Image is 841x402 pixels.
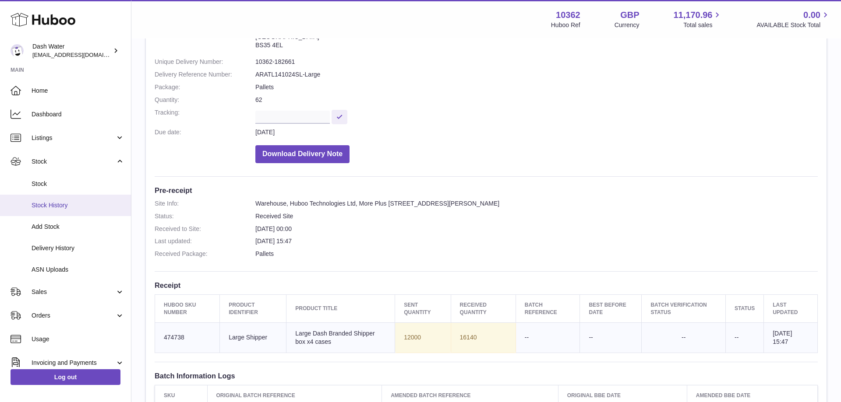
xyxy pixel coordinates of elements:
[32,157,115,166] span: Stock
[32,335,124,343] span: Usage
[32,51,129,58] span: [EMAIL_ADDRESS][DOMAIN_NAME]
[556,9,580,21] strong: 10362
[395,322,451,353] td: 12000
[764,295,818,322] th: Last updated
[451,322,516,353] td: 16140
[683,21,722,29] span: Total sales
[673,9,722,29] a: 11,170.96 Total sales
[650,333,717,342] div: --
[32,266,124,274] span: ASN Uploads
[803,9,820,21] span: 0.00
[764,322,818,353] td: [DATE] 15:47
[32,311,115,320] span: Orders
[580,322,642,353] td: --
[32,110,124,119] span: Dashboard
[155,83,255,91] dt: Package:
[155,128,255,136] dt: Due date:
[255,128,818,136] dd: [DATE]
[220,295,286,322] th: Product Identifier
[255,145,350,163] button: Download Delivery Note
[725,322,763,353] td: --
[32,87,124,95] span: Home
[255,58,818,66] dd: 10362-182661
[155,70,255,79] dt: Delivery Reference Number:
[32,134,115,142] span: Listings
[32,223,124,231] span: Add Stock
[516,295,580,322] th: Batch Reference
[155,237,255,245] dt: Last updated:
[155,96,255,104] dt: Quantity:
[551,21,580,29] div: Huboo Ref
[255,83,818,91] dd: Pallets
[32,201,124,210] span: Stock History
[155,58,255,66] dt: Unique Delivery Number:
[255,70,818,79] dd: ARATL141024SL-Large
[620,9,639,21] strong: GBP
[615,21,640,29] div: Currency
[516,322,580,353] td: --
[11,369,120,385] a: Log out
[255,96,818,104] dd: 62
[255,237,818,245] dd: [DATE] 15:47
[255,250,818,258] dd: Pallets
[286,295,395,322] th: Product title
[220,322,286,353] td: Large Shipper
[255,199,818,208] dd: Warehouse, Huboo Technologies Ltd, More Plus [STREET_ADDRESS][PERSON_NAME]
[642,295,726,322] th: Batch Verification Status
[155,250,255,258] dt: Received Package:
[673,9,712,21] span: 11,170.96
[155,225,255,233] dt: Received to Site:
[155,322,220,353] td: 474738
[32,288,115,296] span: Sales
[286,322,395,353] td: Large Dash Branded Shipper box x4 cases
[255,225,818,233] dd: [DATE] 00:00
[756,21,830,29] span: AVAILABLE Stock Total
[725,295,763,322] th: Status
[155,371,818,381] h3: Batch Information Logs
[155,212,255,220] dt: Status:
[451,295,516,322] th: Received Quantity
[32,244,124,252] span: Delivery History
[395,295,451,322] th: Sent Quantity
[155,295,220,322] th: Huboo SKU Number
[580,295,642,322] th: Best Before Date
[32,42,111,59] div: Dash Water
[32,359,115,367] span: Invoicing and Payments
[155,280,818,290] h3: Receipt
[11,44,24,57] img: orders@dash-water.com
[255,212,818,220] dd: Received Site
[155,108,255,124] dt: Tracking:
[32,180,124,188] span: Stock
[155,199,255,208] dt: Site Info:
[756,9,830,29] a: 0.00 AVAILABLE Stock Total
[155,185,818,195] h3: Pre-receipt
